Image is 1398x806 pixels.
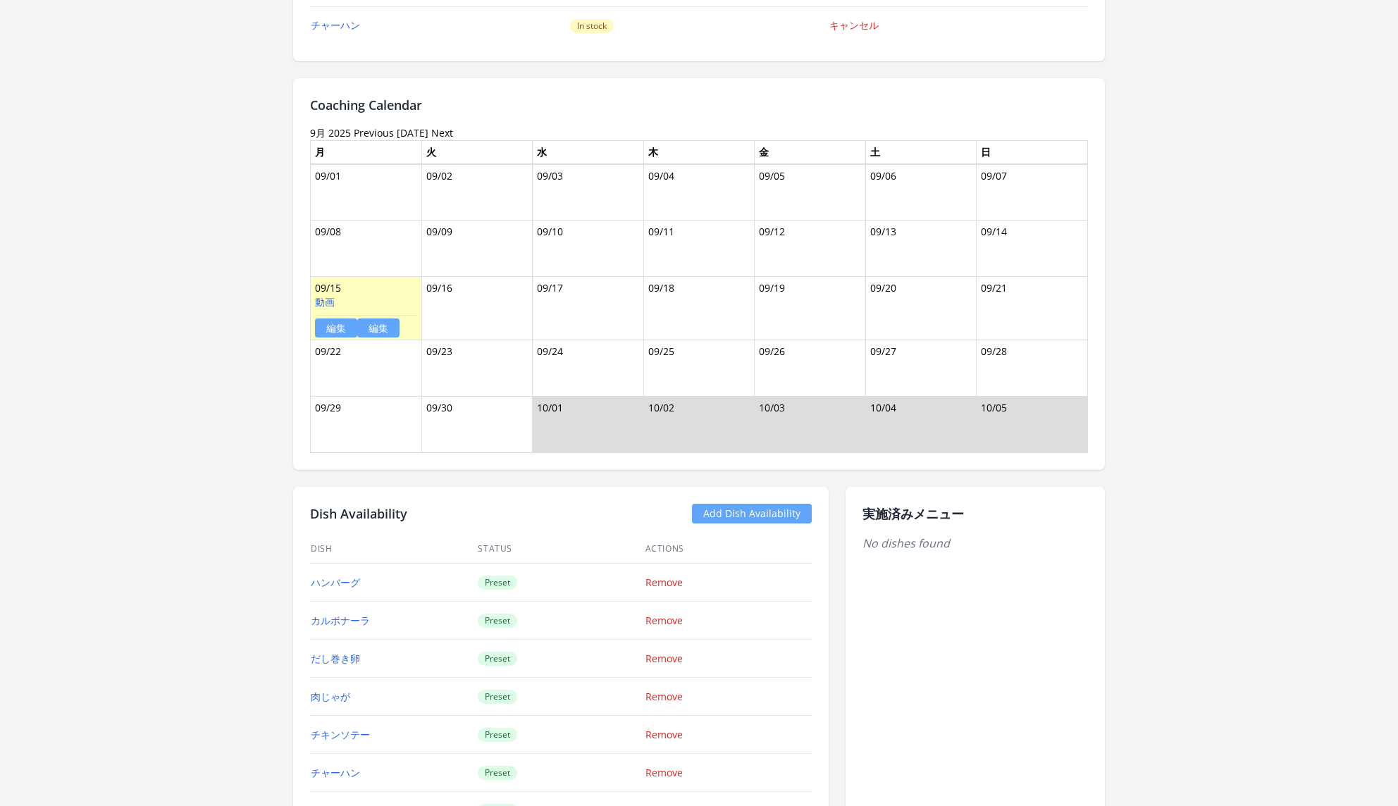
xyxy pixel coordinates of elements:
[478,766,517,780] span: Preset
[477,535,644,564] th: Status
[643,140,755,164] th: 木
[755,140,866,164] th: 金
[431,126,453,139] a: Next
[645,535,812,564] th: Actions
[311,690,350,703] a: 肉じゃが
[643,277,755,340] td: 09/18
[643,164,755,221] td: 09/04
[645,690,683,703] a: Remove
[421,140,533,164] th: 火
[311,766,360,779] a: チャーハン
[311,576,360,589] a: ハンバーグ
[977,340,1088,397] td: 09/28
[311,18,360,32] a: チャーハン
[311,164,422,221] td: 09/01
[421,221,533,277] td: 09/09
[421,277,533,340] td: 09/16
[865,164,977,221] td: 09/06
[643,340,755,397] td: 09/25
[311,221,422,277] td: 09/08
[311,728,370,741] a: チキンソテー
[311,652,360,665] a: だし巻き卵
[977,277,1088,340] td: 09/21
[570,19,614,33] span: In stock
[865,340,977,397] td: 09/27
[692,504,812,523] a: Add Dish Availability
[645,766,683,779] a: Remove
[865,397,977,453] td: 10/04
[755,397,866,453] td: 10/03
[829,18,879,32] a: キャンセル
[755,340,866,397] td: 09/26
[645,728,683,741] a: Remove
[645,652,683,665] a: Remove
[315,318,357,337] a: 編集
[645,614,683,627] a: Remove
[755,221,866,277] td: 09/12
[310,504,407,523] h2: Dish Availability
[478,576,517,590] span: Preset
[421,164,533,221] td: 09/02
[977,221,1088,277] td: 09/14
[310,126,351,139] time: 9月 2025
[533,397,644,453] td: 10/01
[645,576,683,589] a: Remove
[977,164,1088,221] td: 09/07
[478,690,517,704] span: Preset
[533,277,644,340] td: 09/17
[311,397,422,453] td: 09/29
[311,140,422,164] th: 月
[977,140,1088,164] th: 日
[397,126,428,139] a: [DATE]
[533,340,644,397] td: 09/24
[310,95,1088,115] h2: Coaching Calendar
[478,652,517,666] span: Preset
[311,614,370,627] a: カルボナーラ
[865,221,977,277] td: 09/13
[533,164,644,221] td: 09/03
[643,397,755,453] td: 10/02
[421,340,533,397] td: 09/23
[865,140,977,164] th: 土
[421,397,533,453] td: 09/30
[862,504,1088,523] h2: 実施済みメニュー
[755,277,866,340] td: 09/19
[865,277,977,340] td: 09/20
[533,140,644,164] th: 水
[354,126,394,139] a: Previous
[357,318,400,337] a: 編集
[533,221,644,277] td: 09/10
[862,535,1088,552] p: No dishes found
[478,614,517,628] span: Preset
[977,397,1088,453] td: 10/05
[643,221,755,277] td: 09/11
[478,728,517,742] span: Preset
[315,295,335,309] a: 動画
[311,277,422,340] td: 09/15
[755,164,866,221] td: 09/05
[311,340,422,397] td: 09/22
[310,535,477,564] th: Dish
